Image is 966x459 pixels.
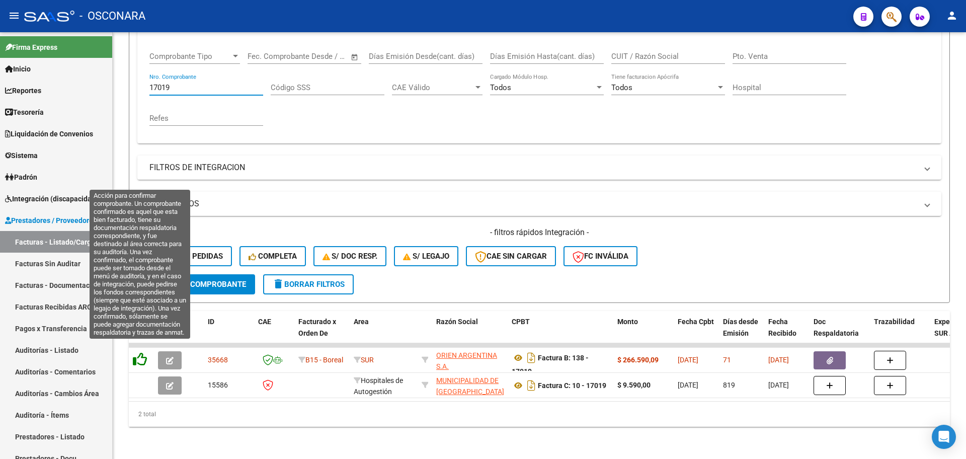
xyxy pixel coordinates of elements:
span: Prestadores / Proveedores [5,215,97,226]
mat-icon: search [146,278,158,290]
span: Todos [611,83,632,92]
button: S/ Doc Resp. [313,246,387,266]
span: [DATE] [768,356,789,364]
datatable-header-cell: CAE [254,311,294,355]
span: CAE [258,318,271,326]
div: 30999074843 [436,375,504,396]
strong: $ 266.590,09 [617,356,659,364]
mat-expansion-panel-header: FILTROS DE INTEGRACION [137,156,941,180]
span: S/ Doc Resp. [323,252,378,261]
span: S/ legajo [403,252,449,261]
button: Open calendar [349,51,361,63]
span: Razón Social [436,318,478,326]
datatable-header-cell: Trazabilidad [870,311,930,355]
span: Doc Respaldatoria [814,318,859,337]
span: 71 [723,356,731,364]
span: CPBT [512,318,530,326]
datatable-header-cell: ID [204,311,254,355]
mat-expansion-panel-header: MAS FILTROS [137,192,941,216]
span: CAE SIN CARGAR [475,252,547,261]
span: Comprobante Tipo [149,52,231,61]
span: Liquidación de Convenios [5,128,93,139]
span: 35668 [208,356,228,364]
span: FC Inválida [573,252,628,261]
span: Firma Express [5,42,57,53]
input: Fecha fin [297,52,346,61]
datatable-header-cell: Fecha Cpbt [674,311,719,355]
span: ID [208,318,214,326]
strong: Factura C: 10 - 17019 [538,381,606,390]
input: Fecha inicio [248,52,288,61]
span: [DATE] [678,381,698,389]
span: Borrar Filtros [272,280,345,289]
span: Buscar Comprobante [146,280,246,289]
span: SUR [354,356,374,364]
span: Conf. no pedidas [146,252,223,261]
mat-panel-title: MAS FILTROS [149,198,917,209]
span: ORIEN ARGENTINA S.A. [436,351,497,371]
button: S/ legajo [394,246,458,266]
div: Open Intercom Messenger [932,425,956,449]
button: Buscar Comprobante [137,274,255,294]
span: Padrón [5,172,37,183]
datatable-header-cell: Monto [613,311,674,355]
button: Borrar Filtros [263,274,354,294]
span: Días desde Emisión [723,318,758,337]
mat-panel-title: FILTROS DE INTEGRACION [149,162,917,173]
button: CAE SIN CARGAR [466,246,556,266]
span: Inicio [5,63,31,74]
div: 30711534616 [436,350,504,371]
datatable-header-cell: Razón Social [432,311,508,355]
button: Conf. no pedidas [137,246,232,266]
span: Trazabilidad [874,318,915,326]
button: FC Inválida [563,246,637,266]
datatable-header-cell: Días desde Emisión [719,311,764,355]
span: Fecha Cpbt [678,318,714,326]
datatable-header-cell: CPBT [508,311,613,355]
span: MUNICIPALIDAD DE [GEOGRAPHIC_DATA] [436,376,504,396]
span: B15 - Boreal [305,356,343,364]
div: 2 total [129,402,950,427]
datatable-header-cell: Area [350,311,418,355]
datatable-header-cell: Doc Respaldatoria [810,311,870,355]
strong: Factura B: 138 - 17019 [512,354,589,375]
span: Area [354,318,369,326]
span: Todos [490,83,511,92]
span: Reportes [5,85,41,96]
mat-icon: delete [272,278,284,290]
i: Descargar documento [525,350,538,366]
span: [DATE] [678,356,698,364]
span: Sistema [5,150,38,161]
mat-icon: person [946,10,958,22]
span: 819 [723,381,735,389]
span: Fecha Recibido [768,318,796,337]
i: Descargar documento [525,377,538,394]
span: Integración (discapacidad) [5,193,98,204]
span: Monto [617,318,638,326]
datatable-header-cell: Facturado x Orden De [294,311,350,355]
span: 15586 [208,381,228,389]
span: Facturado x Orden De [298,318,336,337]
span: Completa [249,252,297,261]
span: Hospitales de Autogestión [354,376,403,396]
strong: $ 9.590,00 [617,381,651,389]
h4: - filtros rápidos Integración - [137,227,941,238]
span: - OSCONARA [79,5,145,27]
button: Completa [239,246,306,266]
span: CAE Válido [392,83,473,92]
span: Tesorería [5,107,44,118]
mat-icon: menu [8,10,20,22]
datatable-header-cell: Fecha Recibido [764,311,810,355]
span: [DATE] [768,381,789,389]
